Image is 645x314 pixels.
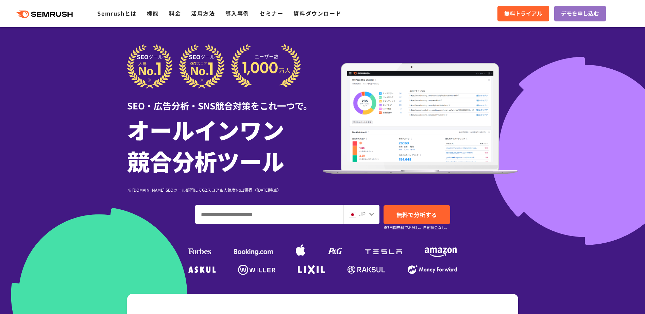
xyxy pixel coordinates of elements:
[561,9,599,18] span: デモを申し込む
[127,89,323,112] div: SEO・広告分析・SNS競合対策をこれ一つで。
[293,9,341,17] a: 資料ダウンロード
[554,6,606,21] a: デモを申し込む
[497,6,549,21] a: 無料トライアル
[384,205,450,224] a: 無料で分析する
[259,9,283,17] a: セミナー
[504,9,542,18] span: 無料トライアル
[127,114,323,176] h1: オールインワン 競合分析ツール
[147,9,159,17] a: 機能
[196,205,343,224] input: ドメイン、キーワードまたはURLを入力してください
[225,9,249,17] a: 導入事例
[359,210,366,218] span: JP
[97,9,136,17] a: Semrushとは
[127,187,323,193] div: ※ [DOMAIN_NAME] SEOツール部門にてG2スコア＆人気度No.1獲得（[DATE]時点）
[384,224,449,231] small: ※7日間無料でお試し。自動課金なし。
[169,9,181,17] a: 料金
[396,210,437,219] span: 無料で分析する
[191,9,215,17] a: 活用方法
